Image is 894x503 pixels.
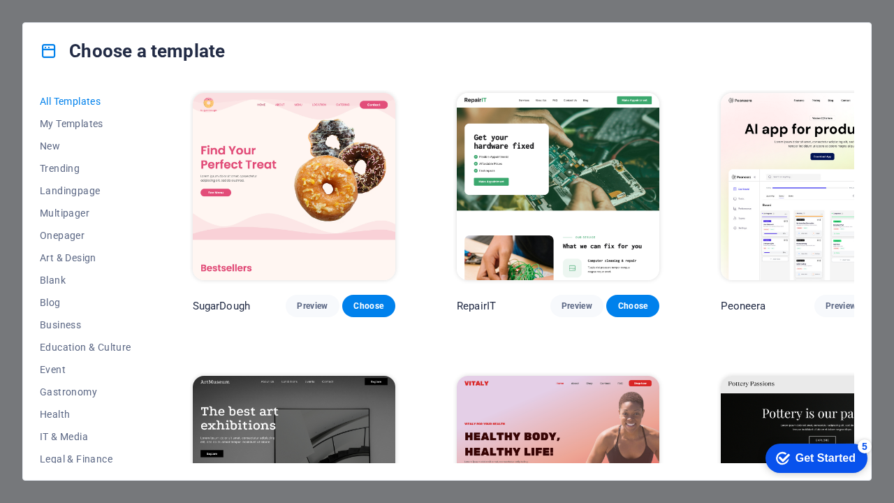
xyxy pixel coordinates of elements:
button: Gastronomy [40,381,131,403]
button: Education & Culture [40,336,131,358]
span: Choose [353,300,384,312]
h4: Choose a template [40,40,225,62]
button: My Templates [40,112,131,135]
span: Blank [40,275,131,286]
img: SugarDough [193,93,395,280]
span: New [40,140,131,152]
span: Multipager [40,207,131,219]
img: RepairIT [457,93,659,280]
button: Onepager [40,224,131,247]
button: Blog [40,291,131,314]
button: Trending [40,157,131,180]
span: Preview [826,300,856,312]
div: 5 [103,3,117,17]
button: Business [40,314,131,336]
button: Multipager [40,202,131,224]
button: Legal & Finance [40,448,131,470]
div: Get Started [41,15,101,28]
div: Get Started 5 items remaining, 0% complete [10,7,112,36]
p: SugarDough [193,299,250,313]
button: New [40,135,131,157]
span: Trending [40,163,131,174]
button: Blank [40,269,131,291]
span: Education & Culture [40,342,131,353]
button: Event [40,358,131,381]
span: IT & Media [40,431,131,442]
button: IT & Media [40,425,131,448]
button: Art & Design [40,247,131,269]
span: Landingpage [40,185,131,196]
p: RepairIT [457,299,496,313]
span: Blog [40,297,131,308]
span: Choose [617,300,648,312]
button: Preview [814,295,867,317]
span: Legal & Finance [40,453,131,465]
span: Onepager [40,230,131,241]
button: Choose [342,295,395,317]
button: Choose [606,295,659,317]
span: Gastronomy [40,386,131,398]
span: Preview [562,300,592,312]
span: Business [40,319,131,330]
button: All Templates [40,90,131,112]
span: Art & Design [40,252,131,263]
span: All Templates [40,96,131,107]
span: Health [40,409,131,420]
button: Landingpage [40,180,131,202]
span: My Templates [40,118,131,129]
span: Event [40,364,131,375]
button: Preview [286,295,339,317]
button: Health [40,403,131,425]
p: Peoneera [721,299,765,313]
span: Preview [297,300,328,312]
button: Preview [550,295,603,317]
